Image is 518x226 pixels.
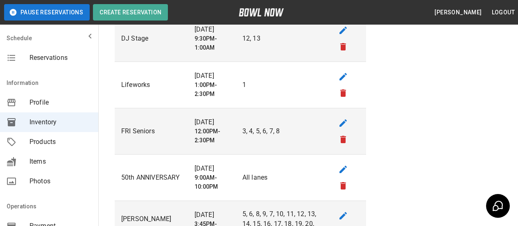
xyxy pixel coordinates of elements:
button: edit [335,68,351,85]
button: edit [335,22,351,39]
h6: 1:00PM-2:30PM [195,81,229,99]
p: [DATE] [195,25,229,34]
h6: 9:30PM-1:00AM [195,34,229,53]
button: remove [335,178,351,194]
p: 12, 13 [242,34,322,43]
p: [DATE] [195,210,229,220]
button: edit [335,115,351,131]
p: 3, 4, 5, 6, 7, 8 [242,126,322,136]
span: Photos [29,176,92,186]
span: Reservations [29,53,92,63]
p: [DATE] [195,117,229,127]
button: edit [335,161,351,178]
span: Inventory [29,117,92,127]
button: remove [335,131,351,148]
p: 1 [242,80,322,90]
span: Items [29,157,92,167]
p: All lanes [242,173,322,183]
p: 50th ANNIVERSARY [121,173,181,183]
img: logo [239,8,284,16]
button: Logout [489,5,518,20]
h6: 9:00AM-10:00PM [195,173,229,192]
p: [DATE] [195,164,229,173]
button: remove [335,39,351,55]
button: Pause Reservations [4,4,90,21]
button: edit [335,208,351,224]
button: remove [335,85,351,101]
button: [PERSON_NAME] [431,5,485,20]
span: Profile [29,98,92,107]
h6: 12:00PM-2:30PM [195,127,229,145]
p: [DATE] [195,71,229,81]
p: Lifeworks [121,80,181,90]
button: Create Reservation [93,4,168,21]
p: DJ Stage [121,34,181,43]
span: Products [29,137,92,147]
p: FRI Seniors [121,126,181,136]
